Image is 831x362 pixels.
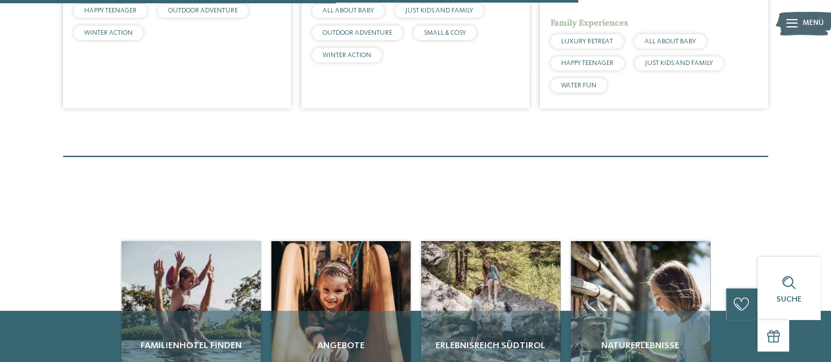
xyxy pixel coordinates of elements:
[644,38,696,45] span: ALL ABOUT BABY
[576,339,705,352] span: Naturerlebnisse
[645,60,713,66] span: JUST KIDS AND FAMILY
[550,17,628,28] span: Family Experiences
[84,30,133,36] span: WINTER ACTION
[561,60,614,66] span: HAPPY TEENAGER
[127,339,256,352] span: Familienhotel finden
[405,7,473,14] span: JUST KIDS AND FAMILY
[323,30,392,36] span: OUTDOOR ADVENTURE
[776,295,801,304] span: Suche
[84,7,137,14] span: HAPPY TEENAGER
[426,339,555,352] span: Erlebnisreich Südtirol
[561,38,613,45] span: LUXURY RETREAT
[561,82,596,89] span: WATER FUN
[168,7,238,14] span: OUTDOOR ADVENTURE
[323,52,371,58] span: WINTER ACTION
[323,7,374,14] span: ALL ABOUT BABY
[424,30,466,36] span: SMALL & COSY
[277,339,405,352] span: Angebote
